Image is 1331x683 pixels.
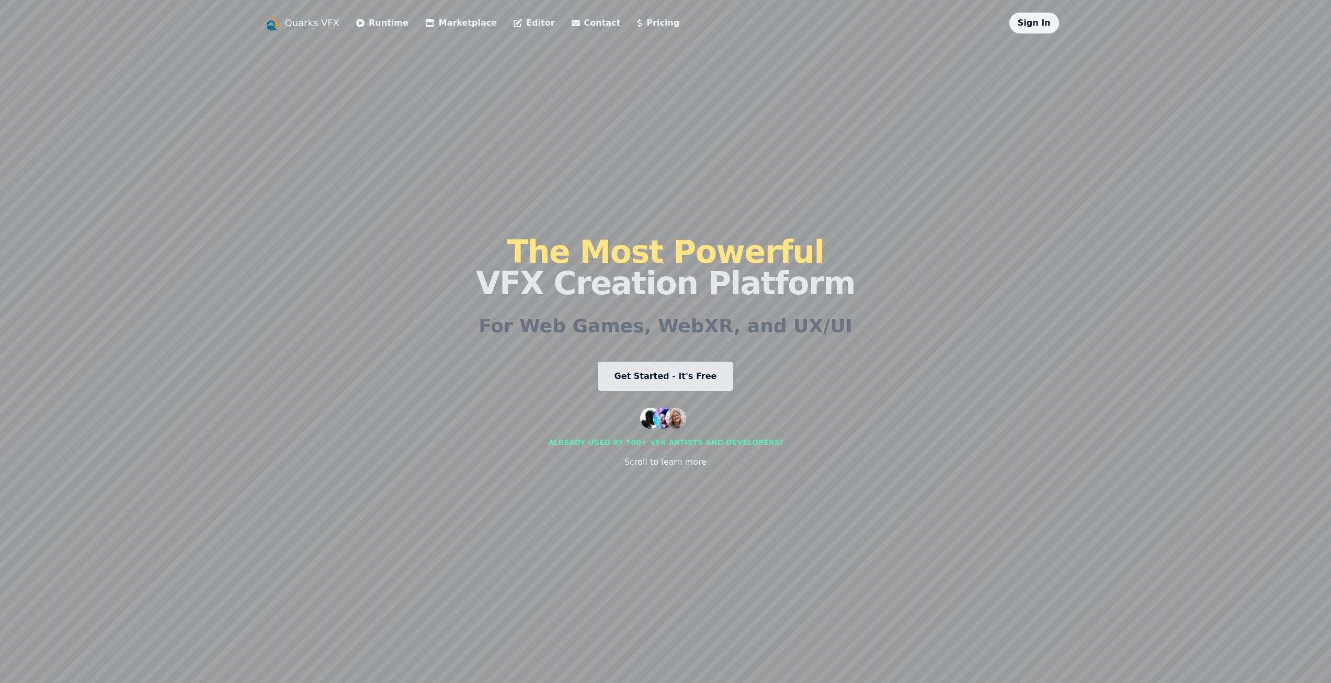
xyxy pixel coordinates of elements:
[425,17,497,29] a: Marketplace
[637,17,679,29] a: Pricing
[640,408,661,429] img: customer 1
[665,408,686,429] img: customer 3
[507,233,824,270] span: The Most Powerful
[572,17,621,29] a: Contact
[624,456,707,468] div: Scroll to learn more
[285,16,340,30] a: Quarks VFX
[653,408,674,429] img: customer 2
[598,362,734,391] a: Get Started - It's Free
[476,236,855,299] h1: VFX Creation Platform
[479,316,852,337] h2: For Web Games, WebXR, and UX/UI
[548,437,783,447] div: Already used by 500+ vfx artists and developers!
[1018,18,1051,28] a: Sign In
[356,17,408,29] a: Runtime
[514,17,554,29] a: Editor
